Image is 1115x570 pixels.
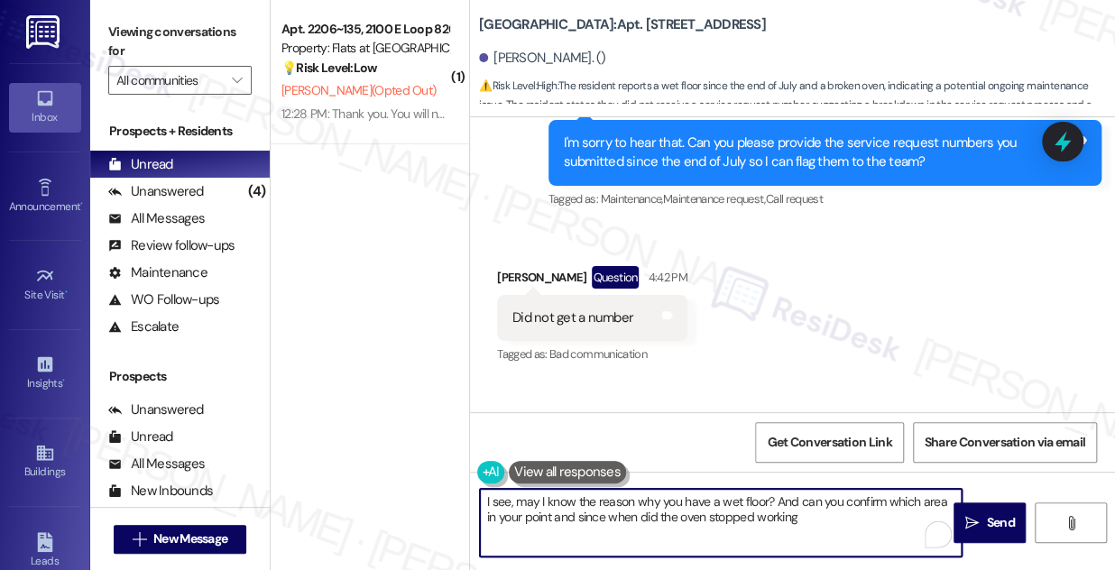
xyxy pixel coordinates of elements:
[90,367,270,386] div: Prospects
[80,198,83,210] span: •
[549,346,647,362] span: Bad communication
[114,525,247,554] button: New Message
[153,529,227,548] span: New Message
[116,66,223,95] input: All communities
[108,18,252,66] label: Viewing conversations for
[663,191,766,207] span: Maintenance request ,
[9,261,81,309] a: Site Visit •
[9,437,81,486] a: Buildings
[512,308,633,327] div: Did not get a number
[108,455,205,473] div: All Messages
[108,263,207,282] div: Maintenance
[281,39,448,58] div: Property: Flats at [GEOGRAPHIC_DATA]
[281,82,436,98] span: [PERSON_NAME] (Opted Out)
[108,482,213,501] div: New Inbounds
[108,155,173,174] div: Unread
[133,532,146,547] i: 
[232,73,242,87] i: 
[755,422,903,463] button: Get Conversation Link
[108,236,235,255] div: Review follow-ups
[479,49,606,68] div: [PERSON_NAME]. ()
[108,400,204,419] div: Unanswered
[281,60,377,76] strong: 💡 Risk Level: Low
[767,433,891,452] span: Get Conversation Link
[497,341,687,367] div: Tagged as:
[954,502,1026,543] button: Send
[244,178,270,206] div: (4)
[479,78,557,93] strong: ⚠️ Risk Level: High
[913,422,1097,463] button: Share Conversation via email
[9,349,81,398] a: Insights •
[965,516,979,530] i: 
[925,433,1085,452] span: Share Conversation via email
[108,209,205,228] div: All Messages
[108,317,179,336] div: Escalate
[497,266,687,295] div: [PERSON_NAME]
[479,15,766,34] b: [GEOGRAPHIC_DATA]: Apt. [STREET_ADDRESS]
[564,133,1074,172] div: I'm sorry to hear that. Can you please provide the service request numbers you submitted since th...
[26,15,63,49] img: ResiDesk Logo
[108,182,204,201] div: Unanswered
[9,83,81,132] a: Inbox
[643,268,687,287] div: 4:42 PM
[480,489,962,556] textarea: To enrich screen reader interactions, please activate Accessibility in Grammarly extension settings
[479,77,1115,154] span: : The resident reports a wet floor since the end of July and a broken oven, indicating a potentia...
[1064,516,1078,530] i: 
[986,513,1014,532] span: Send
[65,286,68,299] span: •
[766,191,823,207] span: Call request
[108,427,173,446] div: Unread
[108,290,219,309] div: WO Follow-ups
[592,266,640,289] div: Question
[281,20,448,39] div: Apt. 2206~135, 2100 E Loop 820
[62,374,65,387] span: •
[548,186,1102,212] div: Tagged as:
[90,122,270,141] div: Prospects + Residents
[600,191,662,207] span: Maintenance ,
